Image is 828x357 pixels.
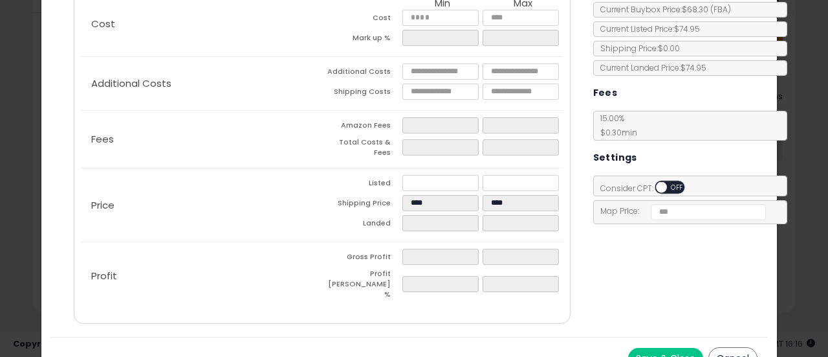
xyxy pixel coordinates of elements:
[81,200,322,211] p: Price
[594,113,637,138] span: 15.00 %
[594,43,680,54] span: Shipping Price: $0.00
[322,175,402,195] td: Listed
[322,269,402,303] td: Profit [PERSON_NAME] %
[594,205,767,216] span: Map Price:
[322,84,402,104] td: Shipping Costs
[322,249,402,269] td: Gross Profit
[81,134,322,144] p: Fees
[594,183,702,194] span: Consider CPT:
[81,78,322,89] p: Additional Costs
[594,62,706,73] span: Current Landed Price: $74.95
[81,19,322,29] p: Cost
[322,30,402,50] td: Mark up %
[682,4,731,15] span: $68.30
[594,127,637,138] span: $0.30 min
[322,137,402,161] td: Total Costs & Fees
[322,10,402,30] td: Cost
[594,4,731,15] span: Current Buybox Price:
[322,195,402,215] td: Shipping Price
[322,63,402,84] td: Additional Costs
[322,215,402,235] td: Landed
[322,117,402,137] td: Amazon Fees
[667,182,688,193] span: OFF
[710,4,731,15] span: ( FBA )
[593,85,618,101] h5: Fees
[593,150,637,166] h5: Settings
[81,271,322,281] p: Profit
[594,23,700,34] span: Current Listed Price: $74.95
